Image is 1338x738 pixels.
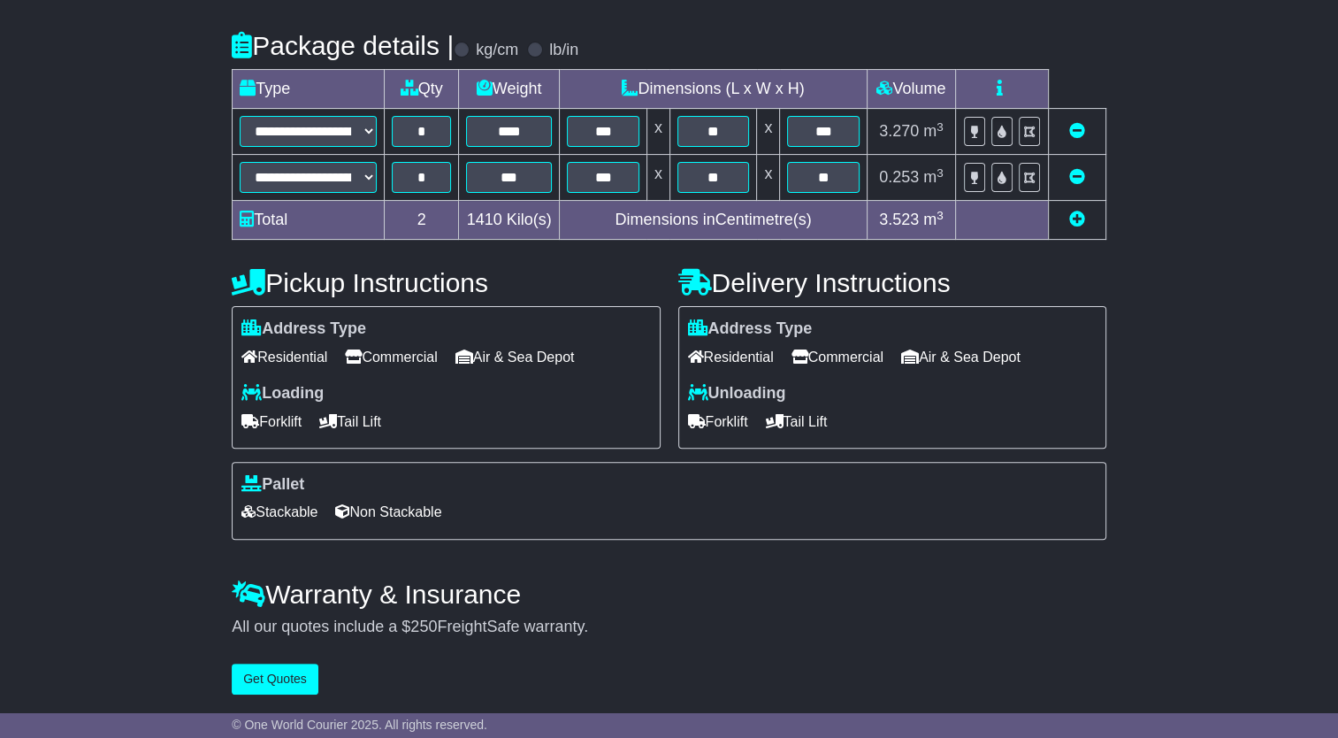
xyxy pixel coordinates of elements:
span: 0.253 [879,168,919,186]
span: Tail Lift [319,408,381,435]
a: Remove this item [1069,122,1085,140]
span: Non Stackable [335,498,441,526]
sup: 3 [937,120,944,134]
label: Unloading [688,384,786,404]
label: Pallet [241,475,304,495]
td: Dimensions (L x W x H) [560,70,867,109]
span: m [923,211,944,228]
button: Get Quotes [232,664,318,695]
td: x [646,155,669,201]
h4: Warranty & Insurance [232,580,1106,609]
td: Qty [385,70,459,109]
span: Forklift [241,408,302,435]
label: Loading [241,384,324,404]
td: 2 [385,201,459,240]
h4: Delivery Instructions [678,268,1106,297]
span: © One World Courier 2025. All rights reserved. [232,718,487,732]
span: Commercial [791,343,883,371]
span: Stackable [241,498,317,526]
h4: Package details | [232,31,454,60]
sup: 3 [937,166,944,180]
td: Kilo(s) [458,201,559,240]
td: Dimensions in Centimetre(s) [560,201,867,240]
span: Tail Lift [766,408,828,435]
td: Type [233,70,385,109]
span: Forklift [688,408,748,435]
label: Address Type [688,319,813,339]
span: 250 [410,618,437,635]
label: kg/cm [476,41,518,60]
span: 1410 [467,211,502,228]
sup: 3 [937,209,944,222]
span: m [923,122,944,140]
a: Remove this item [1069,168,1085,186]
span: Residential [241,343,327,371]
span: 3.270 [879,122,919,140]
span: m [923,168,944,186]
span: Residential [688,343,774,371]
td: Weight [458,70,559,109]
td: x [646,109,669,155]
span: Commercial [345,343,437,371]
td: x [757,155,780,201]
td: x [757,109,780,155]
span: Air & Sea Depot [901,343,1021,371]
span: 3.523 [879,211,919,228]
label: lb/in [549,41,578,60]
label: Address Type [241,319,366,339]
h4: Pickup Instructions [232,268,660,297]
td: Total [233,201,385,240]
div: All our quotes include a $ FreightSafe warranty. [232,618,1106,637]
td: Volume [867,70,955,109]
span: Air & Sea Depot [455,343,575,371]
a: Add new item [1069,211,1085,228]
